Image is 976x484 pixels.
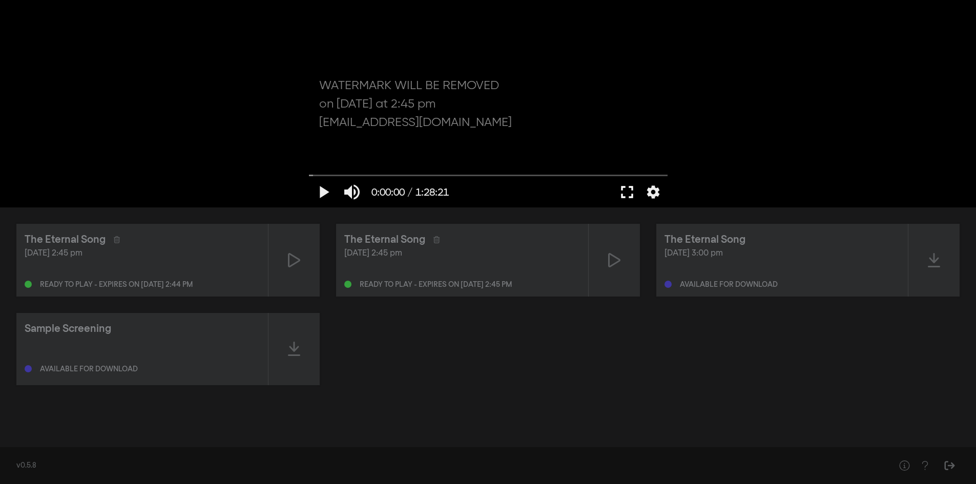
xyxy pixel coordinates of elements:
[40,366,138,373] div: Available for download
[309,177,338,207] button: Play
[613,177,641,207] button: Full screen
[664,247,900,260] div: [DATE] 3:00 pm
[40,281,193,288] div: Ready to play - expires on [DATE] 2:44 pm
[344,232,425,247] div: The Eternal Song
[641,177,665,207] button: More settings
[25,232,106,247] div: The Eternal Song
[894,455,915,476] button: Help
[360,281,512,288] div: Ready to play - expires on [DATE] 2:45 pm
[338,177,366,207] button: Mute
[366,177,454,207] button: 0:00:00 / 1:28:21
[664,232,745,247] div: The Eternal Song
[16,460,874,471] div: v0.5.8
[25,321,111,336] div: Sample Screening
[915,455,935,476] button: Help
[680,281,778,288] div: Available for download
[939,455,960,476] button: Sign Out
[344,247,579,260] div: [DATE] 2:45 pm
[25,247,260,260] div: [DATE] 2:45 pm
